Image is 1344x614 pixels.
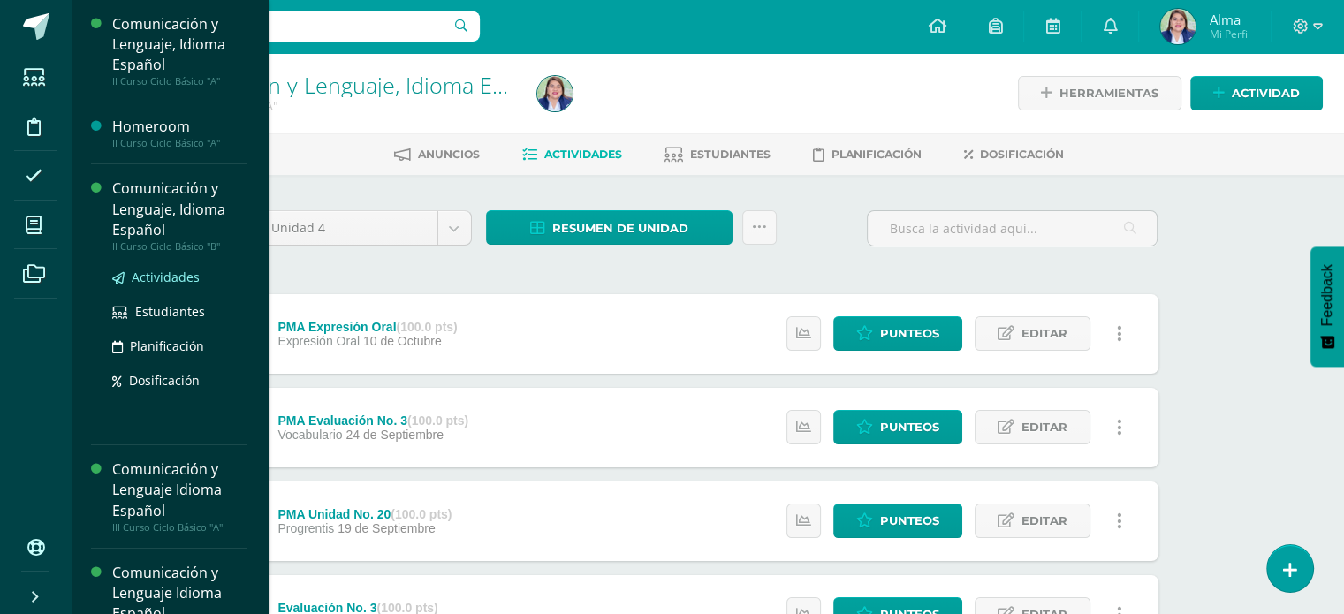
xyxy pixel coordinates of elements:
a: Unidad 4 [258,211,471,245]
div: II Curso Ciclo Básico 'A' [138,97,516,114]
div: PMA Evaluación No. 3 [277,413,468,428]
span: Vocabulario [277,428,342,442]
span: Punteos [880,411,939,443]
a: Punteos [833,504,962,538]
strong: (100.0 pts) [407,413,468,428]
div: III Curso Ciclo Básico "A" [112,521,247,534]
img: 4ef993094213c5b03b2ee2ce6609450d.png [537,76,573,111]
a: Comunicación y Lenguaje, Idioma EspañolII Curso Ciclo Básico "A" [112,14,247,87]
span: Expresión Oral [277,334,360,348]
a: Comunicación y Lenguaje, Idioma EspañolII Curso Ciclo Básico "B" [112,178,247,252]
span: Estudiantes [690,148,771,161]
input: Busca la actividad aquí... [868,211,1157,246]
a: Herramientas [1018,76,1181,110]
span: Progrentis [277,521,334,535]
span: Editar [1021,411,1067,443]
span: Alma [1209,11,1249,28]
span: Actividad [1232,77,1300,110]
img: 4ef993094213c5b03b2ee2ce6609450d.png [1160,9,1196,44]
a: Dosificación [112,370,247,390]
span: 24 de Septiembre [345,428,444,442]
a: Planificación [112,336,247,356]
a: Comunicación y Lenguaje, Idioma Español [138,70,559,100]
div: II Curso Ciclo Básico "A" [112,75,247,87]
span: Actividades [544,148,622,161]
a: Punteos [833,316,962,351]
span: 10 de Octubre [363,334,442,348]
div: Comunicación y Lenguaje, Idioma Español [112,178,247,239]
a: Dosificación [964,140,1064,169]
span: Punteos [880,317,939,350]
span: Planificación [831,148,922,161]
a: Actividades [522,140,622,169]
div: Homeroom [112,117,247,137]
span: Mi Perfil [1209,27,1249,42]
strong: (100.0 pts) [396,320,457,334]
span: Punteos [880,504,939,537]
a: Estudiantes [112,301,247,322]
span: Unidad 4 [271,211,424,245]
div: Comunicación y Lenguaje, Idioma Español [112,14,247,75]
span: Resumen de unidad [552,212,688,245]
div: PMA Unidad No. 20 [277,507,452,521]
span: 19 de Septiembre [338,521,436,535]
a: Comunicación y Lenguaje Idioma EspañolIII Curso Ciclo Básico "A" [112,459,247,533]
span: Feedback [1319,264,1335,326]
a: Planificación [813,140,922,169]
span: Estudiantes [135,303,205,320]
div: PMA Expresión Oral [277,320,457,334]
a: Actividades [112,267,247,287]
a: Anuncios [394,140,480,169]
input: Busca un usuario... [82,11,480,42]
span: Dosificación [129,372,200,389]
div: II Curso Ciclo Básico "B" [112,240,247,253]
h1: Comunicación y Lenguaje, Idioma Español [138,72,516,97]
button: Feedback - Mostrar encuesta [1310,246,1344,367]
span: Anuncios [418,148,480,161]
div: II Curso Ciclo Básico "A" [112,137,247,149]
a: Resumen de unidad [486,210,733,245]
span: Actividades [132,269,200,285]
a: Punteos [833,410,962,444]
strong: (100.0 pts) [391,507,452,521]
div: Comunicación y Lenguaje Idioma Español [112,459,247,520]
span: Herramientas [1059,77,1158,110]
a: Estudiantes [664,140,771,169]
span: Editar [1021,317,1067,350]
span: Planificación [130,337,204,354]
span: Editar [1021,504,1067,537]
a: HomeroomII Curso Ciclo Básico "A" [112,117,247,149]
a: Actividad [1190,76,1323,110]
span: Dosificación [980,148,1064,161]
